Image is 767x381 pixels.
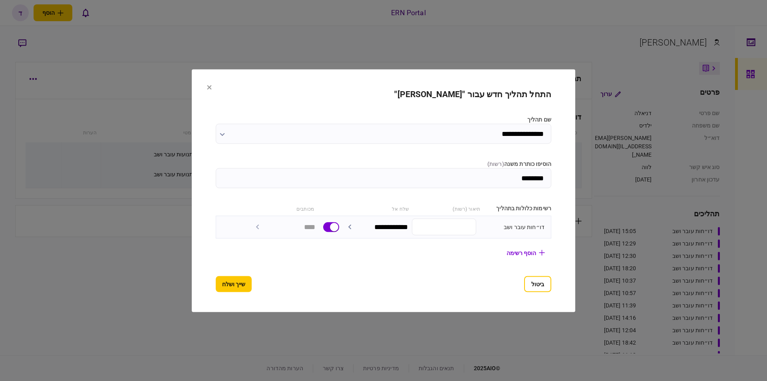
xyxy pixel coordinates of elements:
[216,124,551,144] input: שם תהליך
[500,245,551,260] button: הוסף רשימה
[216,115,551,124] label: שם תהליך
[413,204,480,212] div: תיאור (רשות)
[216,168,551,188] input: הוסיפו כותרת משנה
[216,89,551,99] h2: התחל תהליך חדש עבור "[PERSON_NAME]"
[484,204,551,212] div: רשימות כלולות בתהליך
[216,160,551,168] label: הוסיפו כותרת משנה
[216,276,252,292] button: שייך ושלח
[247,204,314,212] div: מכותבים
[524,276,551,292] button: ביטול
[480,223,544,231] div: דו״חות עובר ושב
[342,204,409,212] div: שלח אל
[487,160,504,167] span: ( רשות )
